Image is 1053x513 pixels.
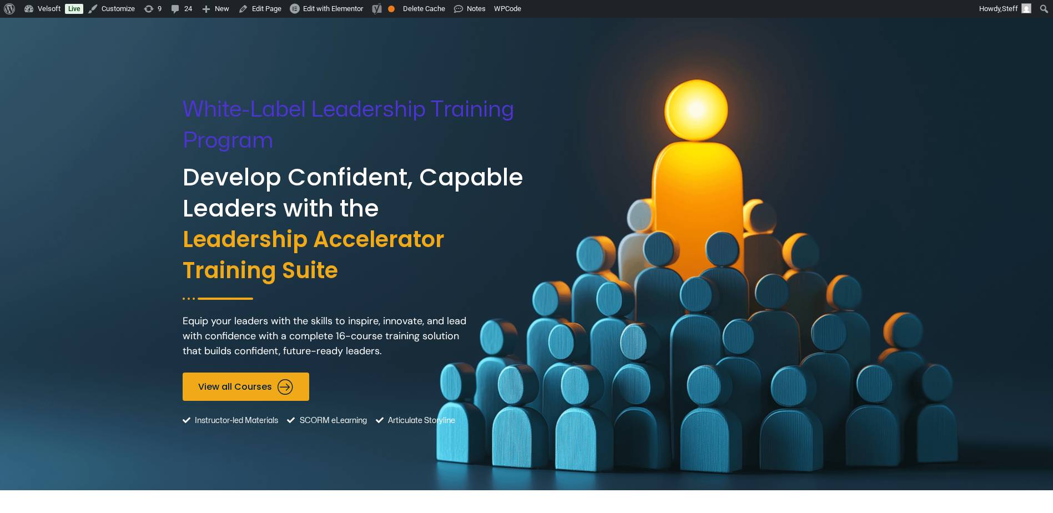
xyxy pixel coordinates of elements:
span: Edit with Elementor [303,4,363,13]
span: Leadership Accelerator Training Suite [183,224,524,286]
span: SCORM eLearning [297,406,367,435]
span: Articulate Storyline [385,406,455,435]
p: Equip your leaders with the skills to inspire, innovate, and lead with confidence with a complete... [183,314,476,359]
a: View all Courses [183,373,309,401]
span: View all Courses [198,381,272,392]
h2: Develop Confident, Capable Leaders with the [183,162,524,286]
span: Instructor-led Materials [192,406,278,435]
span: Steff [1002,4,1018,13]
a: Live [65,4,83,14]
h1: White-Label Leadership Training Program [183,94,524,157]
div: OK [388,6,395,12]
